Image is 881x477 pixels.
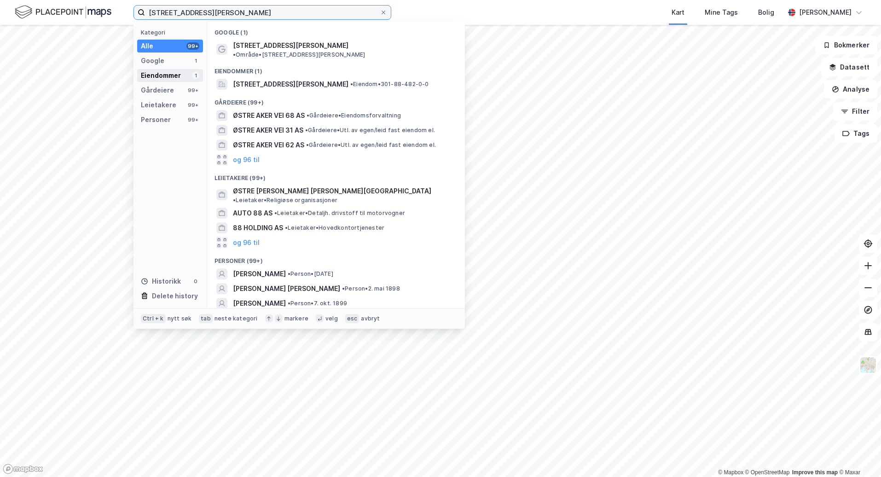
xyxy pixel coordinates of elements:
[288,300,290,307] span: •
[207,250,465,267] div: Personer (99+)
[233,298,286,309] span: [PERSON_NAME]
[305,127,435,134] span: Gårdeiere • Utl. av egen/leid fast eiendom el.
[305,127,308,134] span: •
[207,60,465,77] div: Eiendommer (1)
[214,315,258,322] div: neste kategori
[141,99,176,111] div: Leietakere
[288,300,347,307] span: Person • 7. okt. 1899
[288,270,333,278] span: Person • [DATE]
[672,7,684,18] div: Kart
[350,81,429,88] span: Eiendom • 301-88-482-0-0
[145,6,380,19] input: Søk på adresse, matrikkel, gårdeiere, leietakere eller personer
[342,285,400,292] span: Person • 2. mai 1898
[799,7,852,18] div: [PERSON_NAME]
[859,356,877,374] img: Z
[835,433,881,477] iframe: Chat Widget
[233,140,304,151] span: ØSTRE AKER VEI 62 AS
[233,79,348,90] span: [STREET_ADDRESS][PERSON_NAME]
[342,285,345,292] span: •
[192,57,199,64] div: 1
[307,112,401,119] span: Gårdeiere • Eiendomsforvaltning
[192,278,199,285] div: 0
[233,222,283,233] span: 88 HOLDING AS
[792,469,838,476] a: Improve this map
[285,224,384,232] span: Leietaker • Hovedkontortjenester
[306,141,436,149] span: Gårdeiere • Utl. av egen/leid fast eiendom el.
[745,469,790,476] a: OpenStreetMap
[233,197,236,204] span: •
[168,315,192,322] div: nytt søk
[141,41,153,52] div: Alle
[233,154,260,165] button: og 96 til
[307,112,309,119] span: •
[233,208,272,219] span: AUTO 88 AS
[345,314,359,323] div: esc
[325,315,338,322] div: velg
[192,72,199,79] div: 1
[141,114,171,125] div: Personer
[233,110,305,121] span: ØSTRE AKER VEI 68 AS
[141,29,203,36] div: Kategori
[758,7,774,18] div: Bolig
[233,51,236,58] span: •
[285,224,288,231] span: •
[3,464,43,474] a: Mapbox homepage
[835,124,877,143] button: Tags
[350,81,353,87] span: •
[15,4,111,20] img: logo.f888ab2527a4732fd821a326f86c7f29.svg
[186,87,199,94] div: 99+
[233,268,286,279] span: [PERSON_NAME]
[141,70,181,81] div: Eiendommer
[233,51,365,58] span: Område • [STREET_ADDRESS][PERSON_NAME]
[288,270,290,277] span: •
[186,101,199,109] div: 99+
[718,469,743,476] a: Mapbox
[207,167,465,184] div: Leietakere (99+)
[207,92,465,108] div: Gårdeiere (99+)
[141,276,181,287] div: Historikk
[306,141,309,148] span: •
[233,186,431,197] span: ØSTRE [PERSON_NAME] [PERSON_NAME][GEOGRAPHIC_DATA]
[152,291,198,302] div: Delete history
[233,125,303,136] span: ØSTRE AKER VEI 31 AS
[207,22,465,38] div: Google (1)
[186,116,199,123] div: 99+
[233,237,260,248] button: og 96 til
[141,314,166,323] div: Ctrl + k
[821,58,877,76] button: Datasett
[815,36,877,54] button: Bokmerker
[141,85,174,96] div: Gårdeiere
[233,283,340,294] span: [PERSON_NAME] [PERSON_NAME]
[233,40,348,51] span: [STREET_ADDRESS][PERSON_NAME]
[274,209,405,217] span: Leietaker • Detaljh. drivstoff til motorvogner
[284,315,308,322] div: markere
[233,197,337,204] span: Leietaker • Religiøse organisasjoner
[705,7,738,18] div: Mine Tags
[824,80,877,99] button: Analyse
[833,102,877,121] button: Filter
[186,42,199,50] div: 99+
[141,55,164,66] div: Google
[361,315,380,322] div: avbryt
[274,209,277,216] span: •
[199,314,213,323] div: tab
